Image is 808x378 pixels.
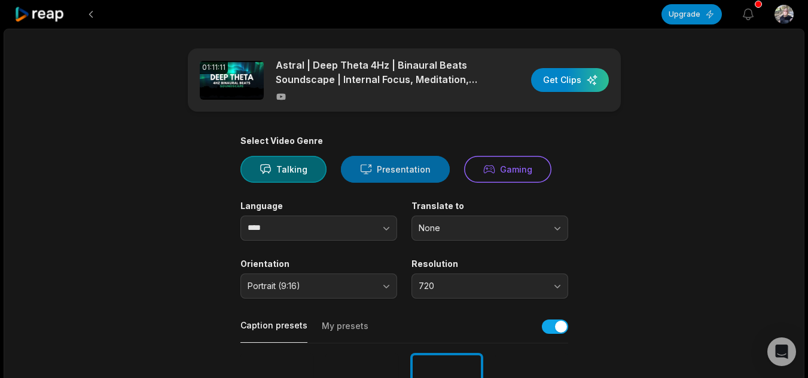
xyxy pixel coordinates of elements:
button: Caption presets [240,319,307,343]
button: Upgrade [661,4,722,24]
label: Orientation [240,259,397,269]
div: Select Video Genre [240,136,568,146]
div: Open Intercom Messenger [767,337,796,366]
span: 720 [419,281,544,291]
label: Translate to [411,201,568,211]
div: 01:11:11 [200,61,228,74]
button: Presentation [341,156,450,183]
button: None [411,216,568,241]
button: Gaming [464,156,551,183]
button: My presets [322,320,368,343]
span: None [419,223,544,233]
button: Portrait (9:16) [240,273,397,299]
span: Portrait (9:16) [248,281,373,291]
button: 720 [411,273,568,299]
button: Talking [240,156,327,183]
button: Get Clips [531,68,609,92]
p: Astral | Deep Theta 4Hz | Binaural Beats Soundscape | Internal Focus, Meditation, Prayer | ASMR [276,58,482,87]
label: Resolution [411,259,568,269]
label: Language [240,201,397,211]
